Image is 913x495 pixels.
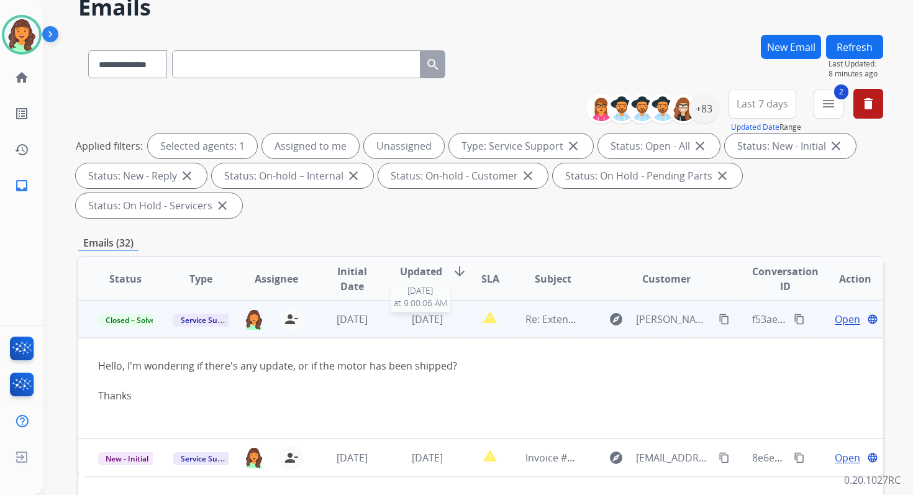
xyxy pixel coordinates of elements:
[14,142,29,157] mat-icon: history
[731,122,801,132] span: Range
[835,450,860,465] span: Open
[867,452,878,463] mat-icon: language
[262,134,359,158] div: Assigned to me
[76,139,143,153] p: Applied filters:
[412,312,443,326] span: [DATE]
[14,106,29,121] mat-icon: list_alt
[346,168,361,183] mat-icon: close
[189,271,212,286] span: Type
[794,452,805,463] mat-icon: content_copy
[255,271,298,286] span: Assignee
[719,314,730,325] mat-icon: content_copy
[76,163,207,188] div: Status: New - Reply
[173,452,244,465] span: Service Support
[807,257,883,301] th: Action
[636,450,712,465] span: [EMAIL_ADDRESS][DOMAIN_NAME]
[284,312,299,327] mat-icon: person_remove
[693,139,707,153] mat-icon: close
[609,312,624,327] mat-icon: explore
[244,309,264,330] img: agent-avatar
[715,168,730,183] mat-icon: close
[14,178,29,193] mat-icon: inbox
[215,198,230,213] mat-icon: close
[98,358,712,403] div: Hello, I'm wondering if there's any update, or if the motor has been shipped?
[566,139,581,153] mat-icon: close
[829,59,883,69] span: Last Updated:
[173,314,244,327] span: Service Support
[324,264,379,294] span: Initial Date
[729,89,796,119] button: Last 7 days
[752,264,819,294] span: Conversation ID
[394,284,447,297] span: [DATE]
[148,134,257,158] div: Selected agents: 1
[400,264,442,294] span: Updated Date
[452,264,467,279] mat-icon: arrow_downward
[535,271,571,286] span: Subject
[4,17,39,52] img: avatar
[737,101,788,106] span: Last 7 days
[829,69,883,79] span: 8 minutes ago
[412,451,443,465] span: [DATE]
[719,452,730,463] mat-icon: content_copy
[525,451,601,465] span: Invoice #S52380
[636,312,712,327] span: [PERSON_NAME][EMAIL_ADDRESS][DOMAIN_NAME]
[814,89,843,119] button: 2
[794,314,805,325] mat-icon: content_copy
[425,57,440,72] mat-icon: search
[826,35,883,59] button: Refresh
[78,235,139,251] p: Emails (32)
[109,271,142,286] span: Status
[834,84,848,99] span: 2
[609,450,624,465] mat-icon: explore
[98,452,156,465] span: New - Initial
[98,314,167,327] span: Closed – Solved
[642,271,691,286] span: Customer
[179,168,194,183] mat-icon: close
[483,310,497,325] mat-icon: report_problem
[520,168,535,183] mat-icon: close
[553,163,742,188] div: Status: On Hold - Pending Parts
[394,297,447,309] span: at 9:00:06 AM
[481,271,499,286] span: SLA
[525,312,715,326] span: Re: Extend warranty for [PERSON_NAME]
[689,94,719,124] div: +83
[598,134,720,158] div: Status: Open - All
[76,193,242,218] div: Status: On Hold - Servicers
[867,314,878,325] mat-icon: language
[98,388,712,403] div: Thanks
[244,447,264,468] img: agent-avatar
[364,134,444,158] div: Unassigned
[821,96,836,111] mat-icon: menu
[337,312,368,326] span: [DATE]
[731,122,779,132] button: Updated Date
[835,312,860,327] span: Open
[725,134,856,158] div: Status: New - Initial
[14,70,29,85] mat-icon: home
[449,134,593,158] div: Type: Service Support
[483,448,497,463] mat-icon: report_problem
[829,139,843,153] mat-icon: close
[378,163,548,188] div: Status: On-hold - Customer
[761,35,821,59] button: New Email
[337,451,368,465] span: [DATE]
[844,473,901,488] p: 0.20.1027RC
[284,450,299,465] mat-icon: person_remove
[212,163,373,188] div: Status: On-hold – Internal
[861,96,876,111] mat-icon: delete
